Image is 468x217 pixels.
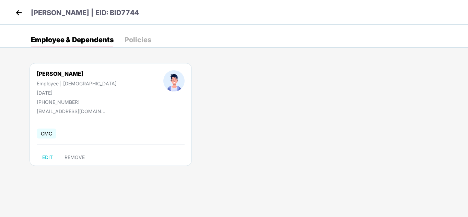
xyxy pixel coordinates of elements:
[37,99,117,105] div: [PHONE_NUMBER]
[14,8,24,18] img: back
[163,70,185,92] img: profileImage
[37,129,56,138] span: GMC
[31,36,114,43] div: Employee & Dependents
[125,36,151,43] div: Policies
[31,8,139,18] p: [PERSON_NAME] | EID: BID7744
[65,155,85,160] span: REMOVE
[59,152,90,163] button: REMOVE
[37,70,117,77] div: [PERSON_NAME]
[42,155,53,160] span: EDIT
[37,90,117,96] div: [DATE]
[37,152,58,163] button: EDIT
[37,81,117,86] div: Employee | [DEMOGRAPHIC_DATA]
[37,108,105,114] div: [EMAIL_ADDRESS][DOMAIN_NAME]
